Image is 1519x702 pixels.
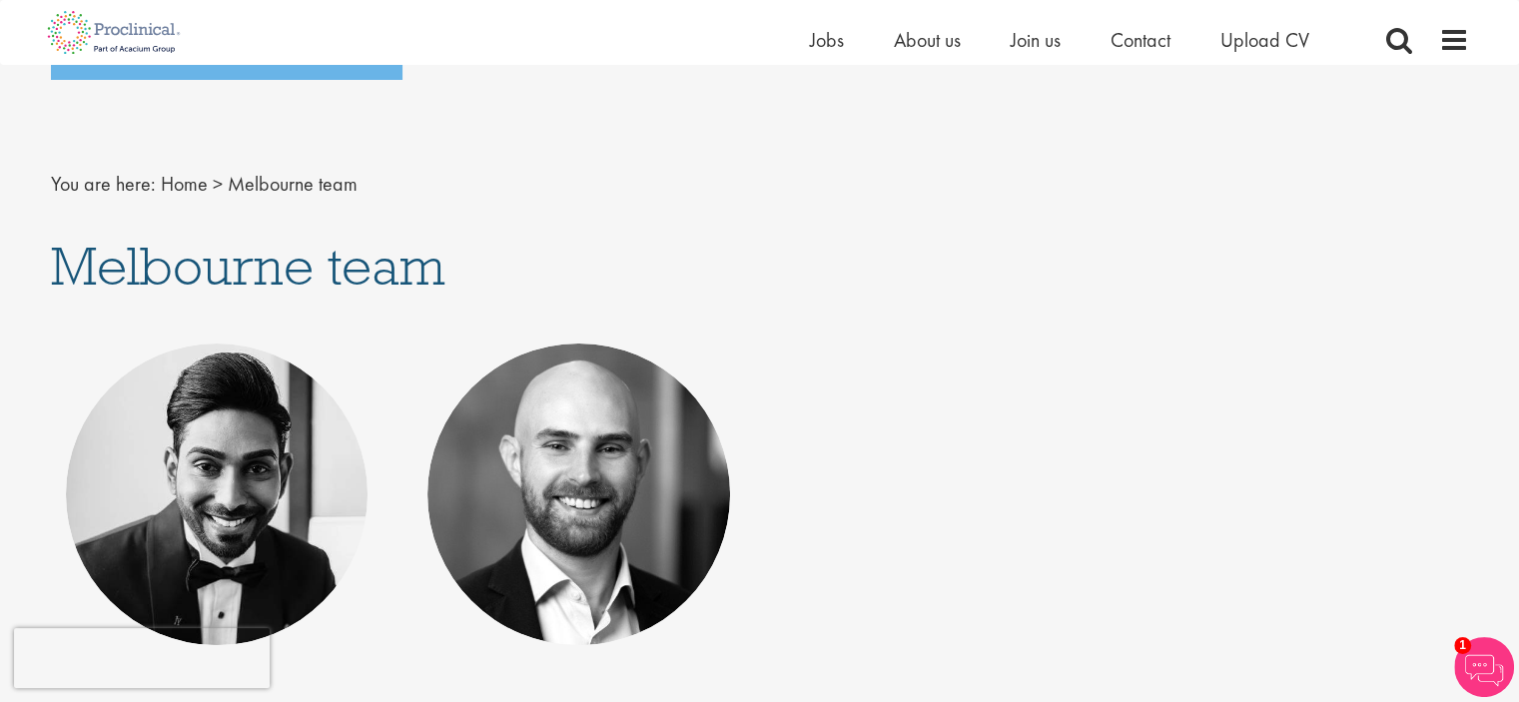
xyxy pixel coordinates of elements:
[228,171,358,197] span: Melbourne team
[51,232,445,300] span: Melbourne team
[161,171,208,197] a: breadcrumb link
[1454,637,1514,697] img: Chatbot
[1220,27,1309,53] a: Upload CV
[14,628,270,688] iframe: reCAPTCHA
[1454,637,1471,654] span: 1
[213,171,223,197] span: >
[810,27,844,53] a: Jobs
[1111,27,1170,53] a: Contact
[1011,27,1061,53] a: Join us
[894,27,961,53] a: About us
[51,171,156,197] span: You are here:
